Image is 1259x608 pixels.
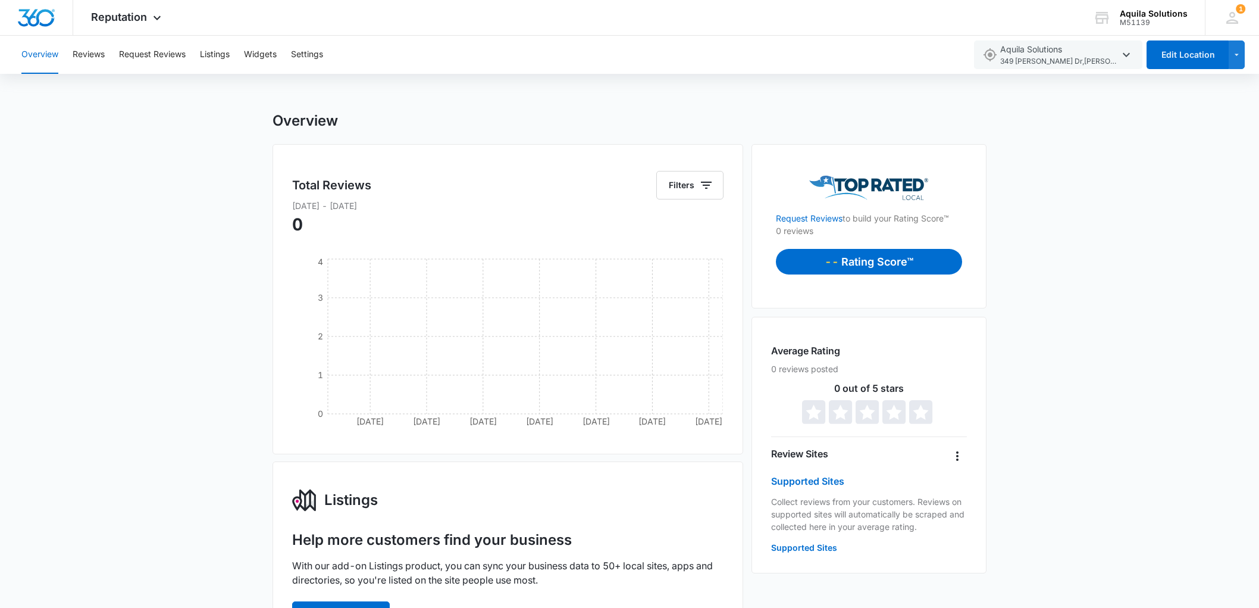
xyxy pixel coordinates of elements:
[771,475,844,487] a: Supported Sites
[318,331,323,341] tspan: 2
[292,531,572,549] h1: Help more customers find your business
[771,383,967,393] p: 0 out of 5 stars
[776,213,843,223] a: Request Reviews
[273,112,338,130] h1: Overview
[200,36,230,74] button: Listings
[1236,4,1245,14] div: notifications count
[695,416,722,426] tspan: [DATE]
[244,36,277,74] button: Widgets
[413,416,440,426] tspan: [DATE]
[771,344,840,358] h4: Average Rating
[469,416,497,426] tspan: [DATE]
[73,36,105,74] button: Reviews
[318,409,323,419] tspan: 0
[776,225,962,237] p: 0 reviews
[291,36,323,74] button: Settings
[825,254,841,270] p: --
[771,363,967,375] p: 0 reviews posted
[1000,43,1119,67] span: Aquila Solutions
[809,176,928,200] img: Top Rated Local Logo
[318,370,323,380] tspan: 1
[771,542,837,553] a: Supported Sites
[841,254,913,270] p: Rating Score™
[292,214,303,235] span: 0
[638,416,666,426] tspan: [DATE]
[318,292,323,303] tspan: 3
[974,40,1142,69] button: Aquila Solutions349 [PERSON_NAME] Dr,[PERSON_NAME] [PERSON_NAME],GA
[1236,4,1245,14] span: 1
[526,416,553,426] tspan: [DATE]
[776,200,962,225] p: to build your Rating Score™
[656,171,724,199] button: Filters
[292,559,724,587] p: With our add-on Listings product, you can sync your business data to 50+ local sites, apps and di...
[292,199,724,212] p: [DATE] - [DATE]
[582,416,610,426] tspan: [DATE]
[324,489,378,511] h3: Listings
[1000,56,1119,67] span: 349 [PERSON_NAME] Dr , [PERSON_NAME] [PERSON_NAME] , GA
[318,257,323,267] tspan: 4
[1120,9,1188,18] div: account name
[948,447,967,466] button: Overflow Menu
[1120,18,1188,27] div: account id
[91,11,147,23] span: Reputation
[356,416,384,426] tspan: [DATE]
[21,36,58,74] button: Overview
[771,495,967,533] p: Collect reviews from your customers. Reviews on supported sites will automatically be scraped and...
[771,447,828,461] h4: Review Sites
[292,176,371,194] h5: Total Reviews
[1147,40,1229,69] button: Edit Location
[119,36,186,74] button: Request Reviews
